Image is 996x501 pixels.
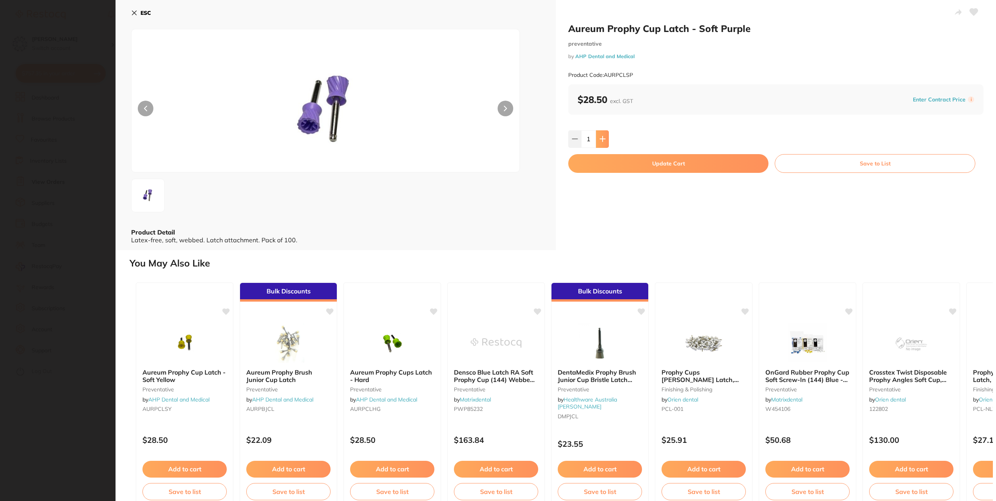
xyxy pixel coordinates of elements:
b: Product Detail [131,228,175,236]
button: Save to list [662,483,746,500]
p: $23.55 [558,439,642,448]
button: Enter Contract Price [911,96,968,103]
b: Aureum Prophy Cup Latch - Soft Yellow [142,369,227,383]
p: $130.00 [869,435,953,444]
small: preventative [350,386,434,393]
b: OnGard Rubber Prophy Cup Soft Screw-In (144) Blue - While Stocks Last [765,369,850,383]
span: by [142,396,210,403]
small: DMPJCL [558,413,642,419]
img: Crosstex Twist Disposable Prophy Angles Soft Cup, Pack of 100 [886,323,937,362]
img: Aureum Prophy Cup Latch - Soft Yellow [159,323,210,362]
span: by [869,396,906,403]
button: Add to cart [246,461,331,477]
small: preventative [454,386,538,393]
span: by [246,396,313,403]
div: Bulk Discounts [551,283,648,302]
p: $25.91 [662,435,746,444]
div: Bulk Discounts [240,283,337,302]
span: by [454,396,491,403]
a: AHP Dental and Medical [575,53,635,59]
button: Add to cart [454,461,538,477]
a: Matrixdental [460,396,491,403]
b: Aureum Prophy Brush Junior Cup Latch [246,369,331,383]
p: $22.09 [246,435,331,444]
button: Add to cart [558,461,642,477]
p: $28.50 [142,435,227,444]
button: Add to cart [869,461,953,477]
small: Product Code: AURPCLSP [568,72,633,78]
small: PCL-001 [662,406,746,412]
img: Aureum Prophy Brush Junior Cup Latch [263,323,314,362]
button: Save to list [142,483,227,500]
h2: Aureum Prophy Cup Latch - Soft Purple [568,23,984,34]
img: Densco Blue Latch RA Soft Prophy Cup (144) Webbed, Natural Rubber [471,323,521,362]
b: Crosstex Twist Disposable Prophy Angles Soft Cup, Pack of 100 [869,369,953,383]
img: Zy02MjQ4NQ [209,49,442,172]
small: preventative [142,386,227,393]
small: preventative [765,386,850,393]
img: Aureum Prophy Cups Latch - Hard [367,323,418,362]
small: by [568,53,984,59]
a: Matrixdental [771,396,802,403]
button: Save to list [246,483,331,500]
small: PWP85232 [454,406,538,412]
button: Save to list [454,483,538,500]
div: Latex-free, soft, webbed. Latch attachment. Pack of 100. [131,236,540,243]
span: by [662,396,698,403]
b: Prophy Cups White RA Latch, Pack of 100 [662,369,746,383]
span: by [558,396,617,410]
small: finishing & polishing [662,386,746,393]
span: excl. GST [610,98,633,105]
small: 122802 [869,406,953,412]
p: $163.84 [454,435,538,444]
label: i [968,96,974,103]
small: Preventative [558,386,642,393]
small: preventative [568,41,984,47]
button: Add to cart [142,461,227,477]
a: AHP Dental and Medical [252,396,313,403]
h2: You May Also Like [130,258,993,269]
button: Update Cart [568,154,768,173]
span: by [765,396,802,403]
button: Save to list [558,483,642,500]
b: Aureum Prophy Cups Latch - Hard [350,369,434,383]
p: $50.68 [765,435,850,444]
p: $28.50 [350,435,434,444]
button: ESC [131,6,151,20]
b: DentaMedix Prophy Brush Junior Cup Bristle Latch Type 100/Box [558,369,642,383]
small: preventative [869,386,953,393]
b: $28.50 [578,94,633,105]
small: AURPCLHG [350,406,434,412]
small: preventative [246,386,331,393]
a: AHP Dental and Medical [356,396,417,403]
small: AURPBJCL [246,406,331,412]
button: Save to list [869,483,953,500]
small: W454106 [765,406,850,412]
b: Densco Blue Latch RA Soft Prophy Cup (144) Webbed, Natural Rubber [454,369,538,383]
a: Healthware Australia [PERSON_NAME] [558,396,617,410]
a: AHP Dental and Medical [148,396,210,403]
a: Orien dental [875,396,906,403]
a: Orien dental [667,396,698,403]
button: Save to List [775,154,975,173]
img: Zy02MjQ4NQ [134,181,162,210]
button: Add to cart [662,461,746,477]
button: Save to list [350,483,434,500]
img: DentaMedix Prophy Brush Junior Cup Bristle Latch Type 100/Box [574,323,625,362]
button: Save to list [765,483,850,500]
span: by [350,396,417,403]
img: OnGard Rubber Prophy Cup Soft Screw-In (144) Blue - While Stocks Last [782,323,833,362]
small: AURPCLSY [142,406,227,412]
button: Add to cart [765,461,850,477]
img: Prophy Cups White RA Latch, Pack of 100 [678,323,729,362]
button: Add to cart [350,461,434,477]
b: ESC [141,9,151,16]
